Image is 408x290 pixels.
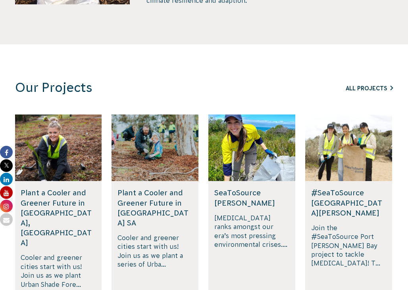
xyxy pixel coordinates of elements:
[15,80,294,95] h3: Our Projects
[117,188,192,228] h5: Plant a Cooler and Greener Future in [GEOGRAPHIC_DATA] SA
[21,188,96,248] h5: Plant a Cooler and Greener Future in [GEOGRAPHIC_DATA], [GEOGRAPHIC_DATA]
[214,214,289,289] p: [MEDICAL_DATA] ranks amongst our era’s most pressing environmental crises....
[214,188,289,208] h5: SeaToSource [PERSON_NAME]
[346,85,393,92] a: All Projects
[311,188,386,218] h5: #SeaToSource [GEOGRAPHIC_DATA][PERSON_NAME]
[21,253,96,289] p: Cooler and greener cities start with us! Join us as we plant Urban Shade Fore...
[117,233,192,289] p: Cooler and greener cities start with us! Join us as we plant a series of Urba...
[311,223,386,289] p: Join the #SeaToSource Port [PERSON_NAME] Bay project to tackle [MEDICAL_DATA]! T...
